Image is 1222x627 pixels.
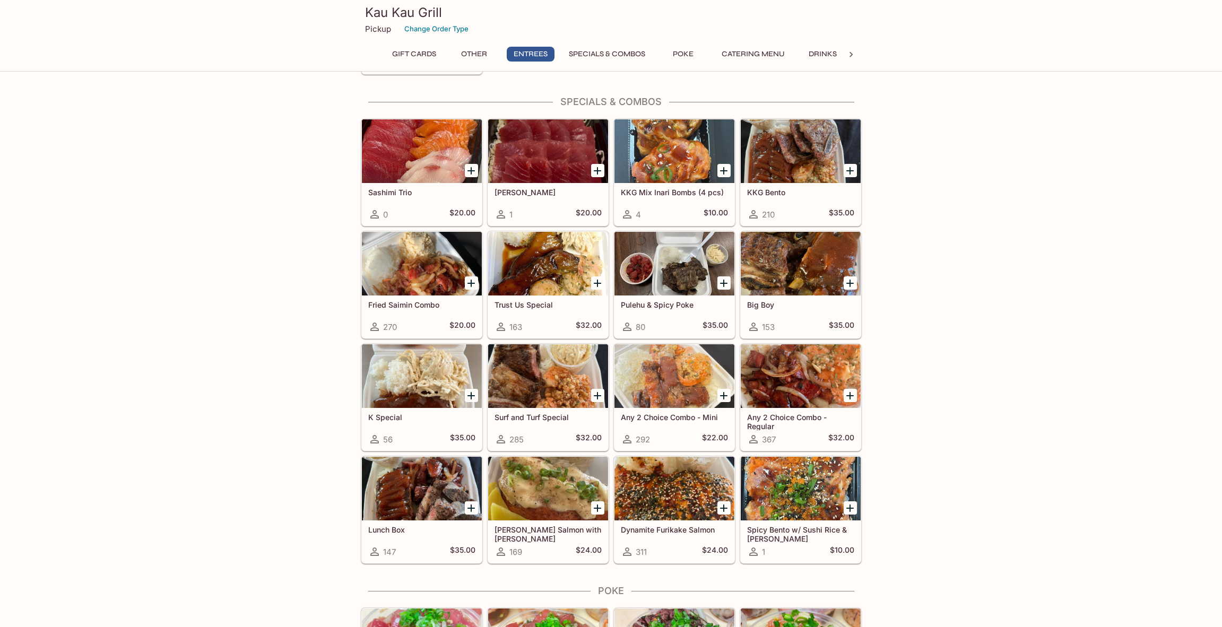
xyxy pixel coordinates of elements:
[368,525,475,534] h5: Lunch Box
[614,232,734,295] div: Pulehu & Spicy Poke
[465,276,478,290] button: Add Fried Saimin Combo
[741,457,861,520] div: Spicy Bento w/ Sushi Rice & Nori
[747,188,854,197] h5: KKG Bento
[702,433,728,446] h5: $22.00
[576,208,602,221] h5: $20.00
[621,188,728,197] h5: KKG Mix Inari Bombs (4 pcs)
[740,119,861,226] a: KKG Bento210$35.00
[636,434,650,445] span: 292
[449,208,475,221] h5: $20.00
[488,456,609,563] a: [PERSON_NAME] Salmon with [PERSON_NAME]169$24.00
[614,119,734,183] div: KKG Mix Inari Bombs (4 pcs)
[844,164,857,177] button: Add KKG Bento
[717,501,731,515] button: Add Dynamite Furikake Salmon
[762,322,775,332] span: 153
[450,47,498,62] button: Other
[386,47,442,62] button: Gift Cards
[509,434,524,445] span: 285
[741,232,861,295] div: Big Boy
[762,547,765,557] span: 1
[507,47,554,62] button: Entrees
[362,344,482,408] div: K Special
[717,276,731,290] button: Add Pulehu & Spicy Poke
[621,413,728,422] h5: Any 2 Choice Combo - Mini
[361,456,482,563] a: Lunch Box147$35.00
[717,389,731,402] button: Add Any 2 Choice Combo - Mini
[368,188,475,197] h5: Sashimi Trio
[488,119,609,226] a: [PERSON_NAME]1$20.00
[383,547,396,557] span: 147
[368,413,475,422] h5: K Special
[621,300,728,309] h5: Pulehu & Spicy Poke
[563,47,651,62] button: Specials & Combos
[636,322,645,332] span: 80
[509,210,513,220] span: 1
[365,4,857,21] h3: Kau Kau Grill
[383,210,388,220] span: 0
[488,232,608,295] div: Trust Us Special
[762,210,775,220] span: 210
[591,389,604,402] button: Add Surf and Turf Special
[400,21,473,37] button: Change Order Type
[383,322,397,332] span: 270
[450,433,475,446] h5: $35.00
[762,434,776,445] span: 367
[740,456,861,563] a: Spicy Bento w/ Sushi Rice & [PERSON_NAME]1$10.00
[844,501,857,515] button: Add Spicy Bento w/ Sushi Rice & Nori
[704,208,728,221] h5: $10.00
[465,164,478,177] button: Add Sashimi Trio
[799,47,847,62] button: Drinks
[747,525,854,543] h5: Spicy Bento w/ Sushi Rice & [PERSON_NAME]
[741,119,861,183] div: KKG Bento
[465,389,478,402] button: Add K Special
[361,585,862,597] h4: Poke
[747,413,854,430] h5: Any 2 Choice Combo - Regular
[488,344,609,451] a: Surf and Turf Special285$32.00
[495,413,602,422] h5: Surf and Turf Special
[362,119,482,183] div: Sashimi Trio
[591,164,604,177] button: Add Ahi Sashimi
[829,320,854,333] h5: $35.00
[591,501,604,515] button: Add Ora King Salmon with Aburi Garlic Mayo
[740,344,861,451] a: Any 2 Choice Combo - Regular367$32.00
[830,545,854,558] h5: $10.00
[660,47,707,62] button: Poke
[576,433,602,446] h5: $32.00
[614,456,735,563] a: Dynamite Furikake Salmon311$24.00
[614,119,735,226] a: KKG Mix Inari Bombs (4 pcs)4$10.00
[365,24,391,34] p: Pickup
[361,344,482,451] a: K Special56$35.00
[621,525,728,534] h5: Dynamite Furikake Salmon
[702,545,728,558] h5: $24.00
[703,320,728,333] h5: $35.00
[844,389,857,402] button: Add Any 2 Choice Combo - Regular
[495,525,602,543] h5: [PERSON_NAME] Salmon with [PERSON_NAME]
[741,344,861,408] div: Any 2 Choice Combo - Regular
[740,231,861,338] a: Big Boy153$35.00
[636,210,641,220] span: 4
[495,300,602,309] h5: Trust Us Special
[488,119,608,183] div: Ahi Sashimi
[361,96,862,108] h4: Specials & Combos
[614,457,734,520] div: Dynamite Furikake Salmon
[509,547,522,557] span: 169
[844,276,857,290] button: Add Big Boy
[361,231,482,338] a: Fried Saimin Combo270$20.00
[368,300,475,309] h5: Fried Saimin Combo
[465,501,478,515] button: Add Lunch Box
[383,434,393,445] span: 56
[614,231,735,338] a: Pulehu & Spicy Poke80$35.00
[450,545,475,558] h5: $35.00
[509,322,522,332] span: 163
[716,47,791,62] button: Catering Menu
[747,300,854,309] h5: Big Boy
[576,545,602,558] h5: $24.00
[449,320,475,333] h5: $20.00
[614,344,735,451] a: Any 2 Choice Combo - Mini292$22.00
[591,276,604,290] button: Add Trust Us Special
[717,164,731,177] button: Add KKG Mix Inari Bombs (4 pcs)
[636,547,647,557] span: 311
[362,457,482,520] div: Lunch Box
[488,457,608,520] div: Ora King Salmon with Aburi Garlic Mayo
[614,344,734,408] div: Any 2 Choice Combo - Mini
